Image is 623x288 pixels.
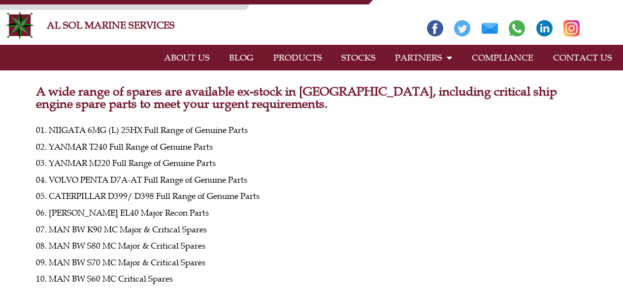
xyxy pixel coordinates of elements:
p: 03. YANMAR M220 Full Range of Genuine Parts [36,160,587,167]
a: PARTNERS [385,46,462,69]
p: 04. VOLVO PENTA D7A-AT Full Range of Genuine Parts [36,177,587,184]
a: CONTACT US [543,46,622,69]
a: BLOG [219,46,263,69]
a: PRODUCTS [263,46,331,69]
p: 08. MAN BW S80 MC Major & Critical Spares [36,243,587,250]
a: ABOUT US [154,46,219,69]
p: 05. CATERPILLAR D399/ D398 Full Range of Genuine Parts [36,193,587,200]
img: Alsolmarine-logo [5,10,34,40]
p: 10. MAN BW S60 MC Critical Spares [36,276,587,283]
p: 06. [PERSON_NAME] EL40 Major Recon Parts [36,210,587,217]
a: COMPLIANCE [462,46,543,69]
a: STOCKS [331,46,385,69]
p: 02. YANMAR T240 Full Range of Genuine Parts [36,144,587,151]
a: AL SOL MARINE SERVICES [47,19,175,31]
p: 09. MAN BW S70 MC Major & Critical Spares [36,259,587,266]
p: 07. MAN BW K90 MC Major & Critical Spares [36,226,587,233]
p: 01. NIIGATA 6MG (L) 25HX Full Range of Genuine Parts [36,127,587,134]
h2: A wide range of spares are available ex-stock in [GEOGRAPHIC_DATA], including critical ship engin... [36,85,587,110]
